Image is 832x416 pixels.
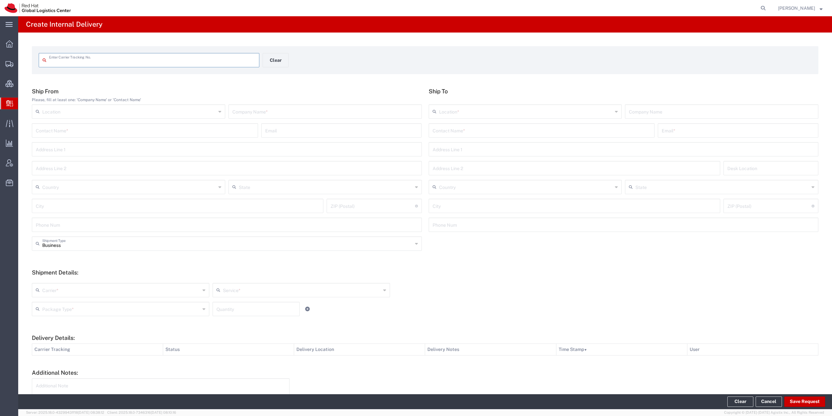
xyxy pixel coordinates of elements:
div: Please, fill at least one: 'Company Name' or 'Contact Name' [32,97,422,103]
th: Time Stamp [556,344,687,356]
th: Status [163,344,294,356]
span: Client: 2025.18.0-7346316 [107,410,176,414]
h5: Delivery Details: [32,334,818,341]
th: Carrier Tracking [32,344,163,356]
a: Add Item [303,304,312,314]
button: Clear [263,53,289,67]
span: [DATE] 08:38:12 [78,410,104,414]
th: Delivery Location [294,344,425,356]
h5: Additional Notes: [32,369,818,376]
a: Cancel [756,396,782,407]
th: Delivery Notes [425,344,556,356]
img: logo [5,3,71,13]
span: Copyright © [DATE]-[DATE] Agistix Inc., All Rights Reserved [724,410,824,415]
h5: Ship From [32,88,422,95]
h5: Ship To [429,88,819,95]
h5: Shipment Details: [32,269,818,276]
button: Clear [727,396,753,407]
table: Delivery Details: [32,343,818,356]
span: Eva Ruzickova [778,5,815,12]
span: Server: 2025.18.0-4329943ff18 [26,410,104,414]
th: User [687,344,818,356]
h4: Create Internal Delivery [26,16,102,33]
span: [DATE] 08:10:16 [151,410,176,414]
button: Save Request [784,396,825,407]
button: [PERSON_NAME] [778,4,823,12]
